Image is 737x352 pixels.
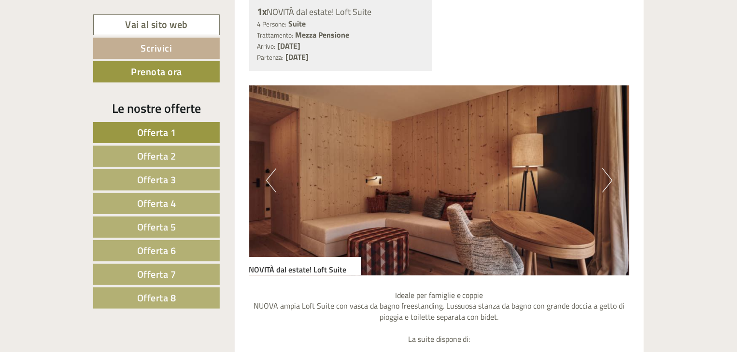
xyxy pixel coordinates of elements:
span: Offerta 1 [137,125,176,140]
div: [DATE] [173,7,207,24]
span: Offerta 4 [137,196,176,211]
b: Mezza Pensione [296,29,350,41]
img: image [249,85,630,275]
div: Le nostre offerte [93,99,220,117]
a: Scrivici [93,38,220,59]
div: NOVITÀ dal estate! Loft Suite [249,257,361,275]
span: Offerta 5 [137,219,176,234]
b: [DATE] [278,40,301,52]
small: 4 Persone: [257,19,287,29]
button: Next [602,168,612,192]
button: Previous [266,168,276,192]
a: Vai al sito web [93,14,220,35]
div: NOVITÀ dal estate! Loft Suite [257,5,424,19]
small: Arrivo: [257,41,276,51]
button: Invia [330,250,381,271]
b: 1x [257,4,267,19]
div: [GEOGRAPHIC_DATA] [14,28,139,36]
small: 15:36 [14,47,139,54]
span: Offerta 8 [137,290,176,305]
div: Buon giorno, come possiamo aiutarla? [7,26,144,55]
b: [DATE] [286,51,309,63]
span: Offerta 6 [137,243,176,258]
span: Offerta 3 [137,172,176,187]
small: Partenza: [257,53,284,62]
small: Trattamento: [257,30,294,40]
b: Suite [289,18,306,29]
span: Offerta 7 [137,267,176,282]
span: Offerta 2 [137,149,176,163]
a: Prenota ora [93,61,220,82]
